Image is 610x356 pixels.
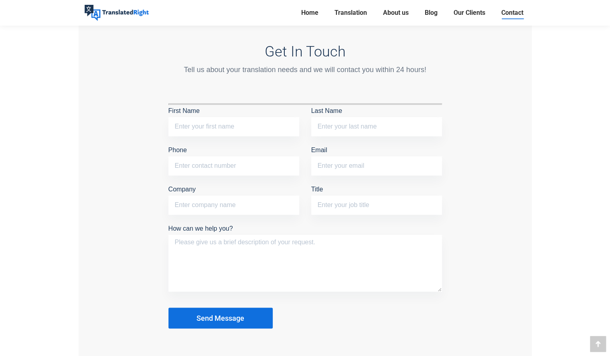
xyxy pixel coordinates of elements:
[501,9,523,17] span: Contact
[197,314,244,322] span: Send Message
[301,9,318,17] span: Home
[168,156,299,175] input: Phone
[168,235,442,292] textarea: How can we help you?
[168,186,299,208] label: Company
[168,107,299,130] label: First Name
[311,117,442,136] input: Last Name
[168,147,299,169] label: Phone
[425,9,438,17] span: Blog
[299,7,321,18] a: Home
[332,7,369,18] a: Translation
[499,7,526,18] a: Contact
[168,117,299,136] input: First Name
[422,7,440,18] a: Blog
[311,156,442,175] input: Email
[381,7,411,18] a: About us
[168,64,442,75] div: Tell us about your translation needs and we will contact you within 24 hours!
[168,225,442,244] label: How can we help you?
[168,43,442,60] h3: Get In Touch
[168,195,299,215] input: Company
[311,147,442,169] label: Email
[383,9,409,17] span: About us
[311,195,442,215] input: Title
[168,308,273,328] button: Send Message
[454,9,485,17] span: Our Clients
[85,5,149,21] img: Translated Right
[311,186,442,208] label: Title
[168,103,442,328] form: Contact form
[311,107,442,130] label: Last Name
[451,7,488,18] a: Our Clients
[334,9,367,17] span: Translation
